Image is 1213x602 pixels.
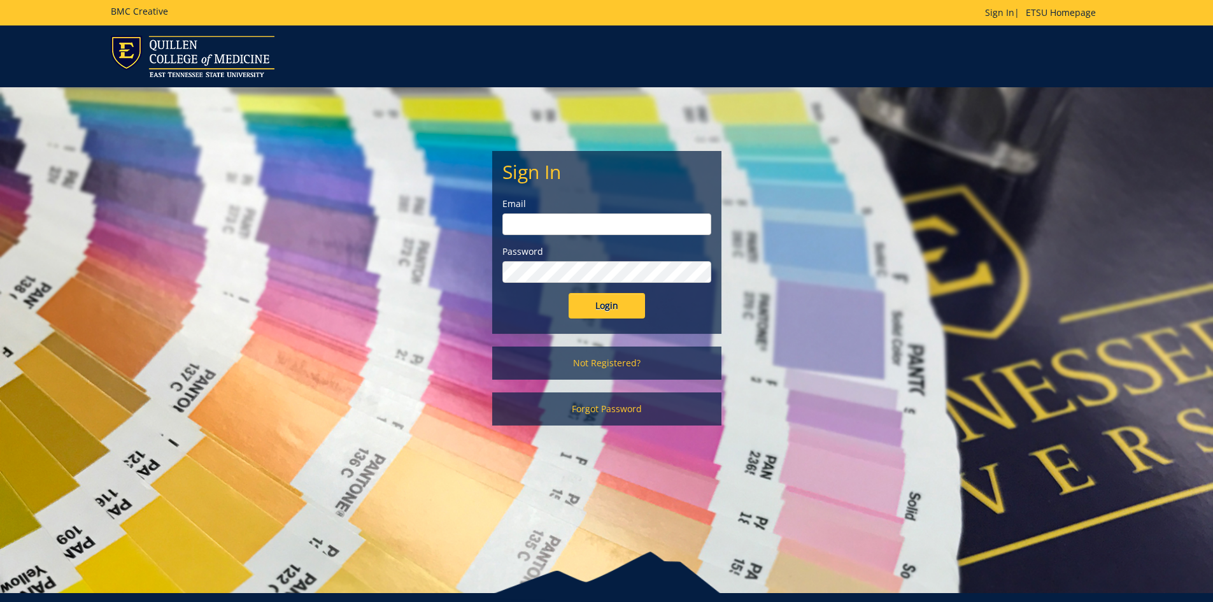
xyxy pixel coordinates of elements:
p: | [985,6,1102,19]
a: Sign In [985,6,1014,18]
label: Password [502,245,711,258]
img: ETSU logo [111,36,274,77]
a: Forgot Password [492,392,721,426]
h2: Sign In [502,161,711,182]
input: Login [569,293,645,319]
label: Email [502,197,711,210]
a: Not Registered? [492,347,721,380]
a: ETSU Homepage [1019,6,1102,18]
h5: BMC Creative [111,6,168,16]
